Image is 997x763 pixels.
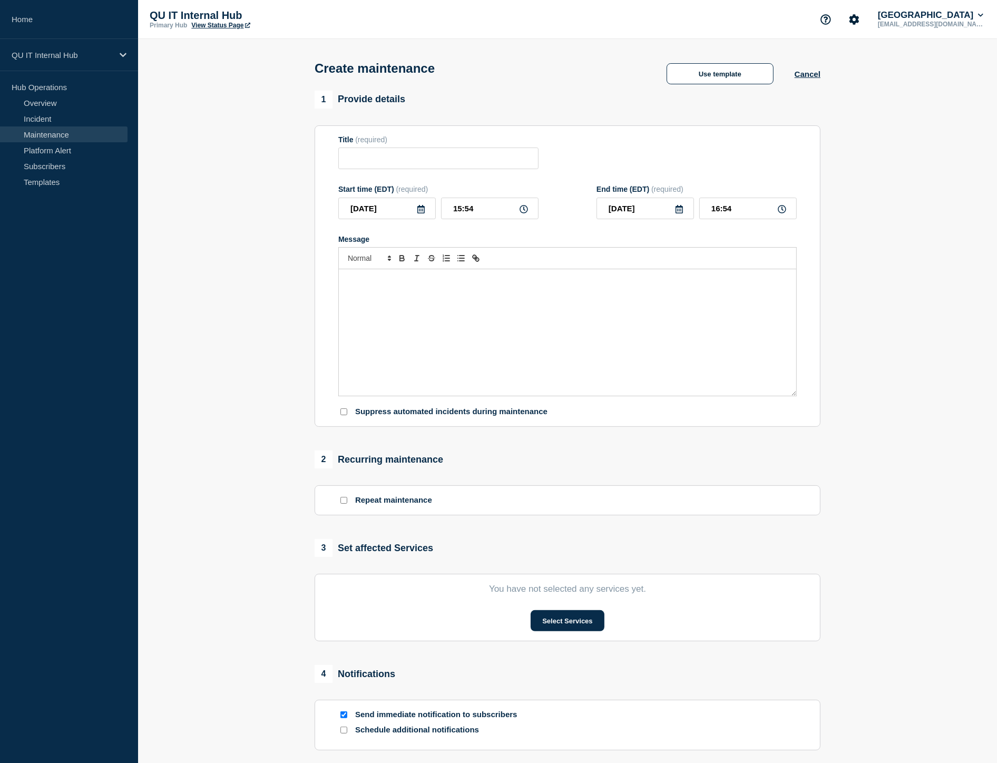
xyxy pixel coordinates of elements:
div: Start time (EDT) [338,185,539,193]
input: Send immediate notification to subscribers [340,711,347,718]
span: (required) [651,185,683,193]
p: Schedule additional notifications [355,725,524,735]
p: Repeat maintenance [355,495,432,505]
span: (required) [355,135,387,144]
p: [EMAIL_ADDRESS][DOMAIN_NAME] [876,21,985,28]
span: 2 [315,451,333,468]
button: Account settings [843,8,865,31]
button: Toggle ordered list [439,252,454,265]
div: Message [338,235,797,243]
p: Send immediate notification to subscribers [355,710,524,720]
button: Toggle italic text [409,252,424,265]
button: Toggle link [468,252,483,265]
input: YYYY-MM-DD [597,198,694,219]
p: Suppress automated incidents during maintenance [355,407,548,417]
div: Title [338,135,539,144]
button: Cancel [795,70,820,79]
input: HH:MM [699,198,797,219]
div: Recurring maintenance [315,451,443,468]
p: QU IT Internal Hub [150,9,360,22]
button: Toggle strikethrough text [424,252,439,265]
span: (required) [396,185,428,193]
p: QU IT Internal Hub [12,51,113,60]
a: View Status Page [191,22,250,29]
input: Schedule additional notifications [340,727,347,733]
input: YYYY-MM-DD [338,198,436,219]
div: Message [339,269,796,396]
button: Toggle bulleted list [454,252,468,265]
button: Select Services [531,610,604,631]
div: Provide details [315,91,405,109]
span: 3 [315,539,333,557]
button: Support [815,8,837,31]
p: Primary Hub [150,22,187,29]
div: End time (EDT) [597,185,797,193]
span: Font size [343,252,395,265]
span: 4 [315,665,333,683]
div: Notifications [315,665,395,683]
input: Title [338,148,539,169]
h1: Create maintenance [315,61,435,76]
button: Toggle bold text [395,252,409,265]
input: Repeat maintenance [340,497,347,504]
input: HH:MM [441,198,539,219]
p: You have not selected any services yet. [338,584,797,594]
span: 1 [315,91,333,109]
input: Suppress automated incidents during maintenance [340,408,347,415]
button: [GEOGRAPHIC_DATA] [876,10,985,21]
div: Set affected Services [315,539,433,557]
button: Use template [667,63,774,84]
